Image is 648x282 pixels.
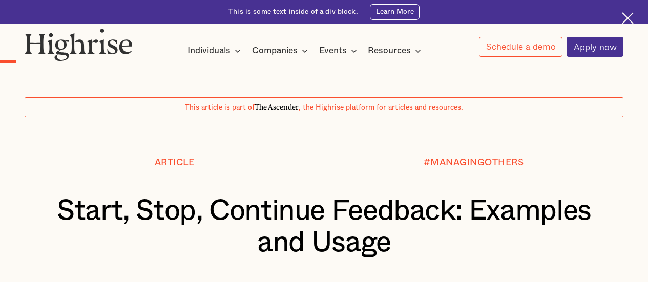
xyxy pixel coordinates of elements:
[319,45,360,57] div: Events
[252,45,311,57] div: Companies
[424,158,524,168] div: #MANAGINGOTHERS
[228,7,358,17] div: This is some text inside of a div block.
[255,101,299,110] span: The Ascender
[25,28,133,61] img: Highrise logo
[185,104,255,111] span: This article is part of
[155,158,195,168] div: Article
[370,4,420,20] a: Learn More
[252,45,298,57] div: Companies
[187,45,231,57] div: Individuals
[368,45,424,57] div: Resources
[567,37,623,57] a: Apply now
[299,104,463,111] span: , the Highrise platform for articles and resources.
[622,12,634,24] img: Cross icon
[187,45,244,57] div: Individuals
[50,196,598,259] h1: Start, Stop, Continue Feedback: Examples and Usage
[479,37,562,57] a: Schedule a demo
[368,45,411,57] div: Resources
[319,45,347,57] div: Events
